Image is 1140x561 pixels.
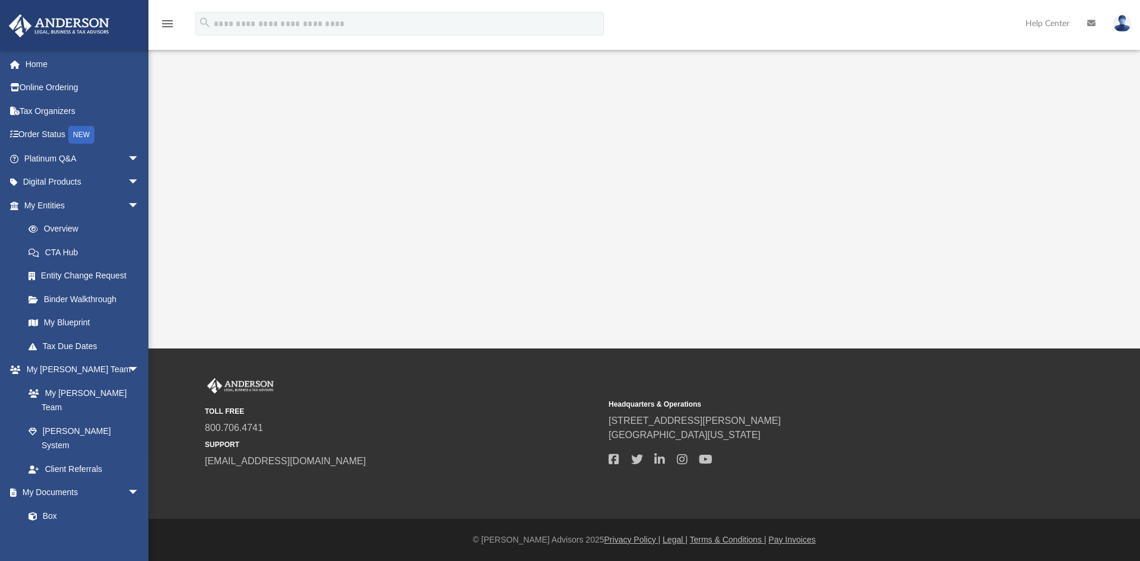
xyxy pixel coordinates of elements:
a: My Entitiesarrow_drop_down [8,194,157,217]
small: TOLL FREE [205,406,600,417]
a: Overview [17,217,157,241]
a: Client Referrals [17,457,151,481]
small: SUPPORT [205,439,600,450]
img: User Pic [1113,15,1131,32]
a: Box [17,504,145,528]
a: Tax Organizers [8,99,157,123]
a: 800.706.4741 [205,423,263,433]
img: Anderson Advisors Platinum Portal [5,14,113,37]
a: Legal | [663,535,688,544]
div: NEW [68,126,94,144]
a: Terms & Conditions | [690,535,767,544]
img: Anderson Advisors Platinum Portal [205,378,276,394]
a: Tax Due Dates [17,334,157,358]
a: [GEOGRAPHIC_DATA][US_STATE] [609,430,761,440]
small: Headquarters & Operations [609,399,1004,410]
a: [STREET_ADDRESS][PERSON_NAME] [609,416,781,426]
a: My Documentsarrow_drop_down [8,481,151,505]
span: arrow_drop_down [128,170,151,195]
a: My [PERSON_NAME] Teamarrow_drop_down [8,358,151,382]
span: arrow_drop_down [128,147,151,171]
a: Home [8,52,157,76]
a: Binder Walkthrough [17,287,157,311]
a: Privacy Policy | [604,535,661,544]
i: menu [160,17,175,31]
a: My [PERSON_NAME] Team [17,381,145,419]
a: My Blueprint [17,311,151,335]
span: arrow_drop_down [128,194,151,218]
a: Entity Change Request [17,264,157,288]
a: Online Ordering [8,76,157,100]
i: search [198,16,211,29]
a: menu [160,23,175,31]
a: Order StatusNEW [8,123,157,147]
a: Pay Invoices [768,535,815,544]
a: Platinum Q&Aarrow_drop_down [8,147,157,170]
a: [EMAIL_ADDRESS][DOMAIN_NAME] [205,456,366,466]
div: © [PERSON_NAME] Advisors 2025 [148,534,1140,546]
a: Digital Productsarrow_drop_down [8,170,157,194]
span: arrow_drop_down [128,358,151,382]
a: CTA Hub [17,240,157,264]
a: [PERSON_NAME] System [17,419,151,457]
span: arrow_drop_down [128,481,151,505]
